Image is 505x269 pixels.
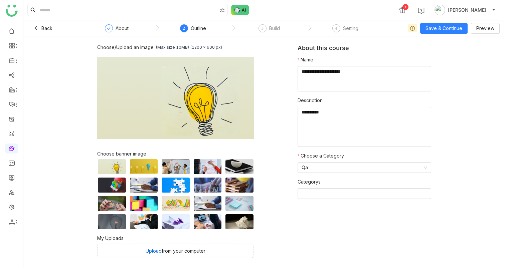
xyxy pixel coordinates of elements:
span: 4 [335,26,337,31]
div: Build [269,24,280,32]
button: [PERSON_NAME] [433,5,497,15]
img: search-type.svg [219,8,225,13]
img: logo [6,5,18,17]
label: Choose a Category [298,152,344,160]
span: Save & Continue [426,25,462,32]
img: ask-buddy-normal.svg [231,5,249,15]
nz-select-item: Qa [302,163,427,173]
span: Back [41,25,52,32]
div: from your computer [98,244,253,258]
div: Choose/Upload an image [97,44,154,50]
div: About [105,24,129,36]
label: Categorys [298,178,321,186]
div: About this course [298,44,431,56]
button: Save & Continue [420,23,468,34]
button: Preview [471,23,500,34]
div: 2Outline [180,24,206,36]
span: Preview [476,25,494,32]
div: 3Build [259,24,280,36]
span: 3 [261,26,264,31]
div: Setting [343,24,358,32]
div: 1 [402,4,408,10]
span: 2 [183,26,185,31]
div: About [116,24,129,32]
label: Description [298,97,323,104]
label: Name [298,56,313,63]
div: Choose banner image [97,151,254,157]
img: help.svg [418,7,425,14]
div: Outline [191,24,206,32]
div: My Uploads [97,235,298,241]
span: [PERSON_NAME] [448,6,486,14]
img: avatar [435,5,445,15]
u: Upload [146,248,162,254]
button: Back [29,23,58,34]
div: (Max size 10MB) (1200 x 600 px) [156,45,222,50]
div: 4Setting [332,24,358,36]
